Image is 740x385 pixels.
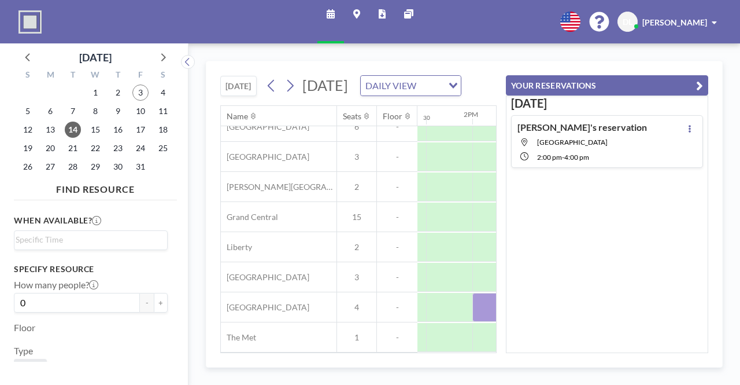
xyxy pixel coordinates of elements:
img: organization-logo [18,10,42,34]
span: Tuesday, October 7, 2025 [65,103,81,119]
span: Thursday, October 16, 2025 [110,122,126,138]
div: T [62,68,84,83]
span: - [377,152,417,162]
h4: FIND RESOURCE [14,179,177,195]
span: [PERSON_NAME][GEOGRAPHIC_DATA] [221,182,336,192]
span: Saturday, October 4, 2025 [155,85,171,101]
span: Wednesday, October 22, 2025 [87,140,103,156]
span: Prospect Park [537,138,608,146]
span: 1 [337,332,376,343]
div: Search for option [14,231,167,248]
span: 2 [337,182,376,192]
div: Search for option [361,76,461,96]
span: [GEOGRAPHIC_DATA] [221,272,309,283]
input: Search for option [16,233,161,246]
span: Sunday, October 12, 2025 [20,122,36,138]
div: Seats [343,111,361,122]
span: Thursday, October 30, 2025 [110,159,126,175]
span: 2 [337,242,376,252]
div: Floor [383,111,402,122]
label: How many people? [14,279,98,291]
div: F [129,68,151,83]
span: 15 [337,212,376,222]
span: Wednesday, October 8, 2025 [87,103,103,119]
span: Wednesday, October 29, 2025 [87,159,103,175]
span: Sunday, October 19, 2025 [20,140,36,156]
label: Type [14,345,33,357]
span: Monday, October 6, 2025 [42,103,58,119]
div: W [84,68,107,83]
span: - [377,242,417,252]
span: 3 [337,272,376,283]
button: - [140,293,154,313]
span: Tuesday, October 28, 2025 [65,159,81,175]
div: [DATE] [79,49,112,65]
span: - [377,332,417,343]
span: Friday, October 31, 2025 [132,159,149,175]
span: Friday, October 17, 2025 [132,122,149,138]
div: S [17,68,39,83]
h4: [PERSON_NAME]'s reservation [517,122,647,133]
div: M [39,68,62,83]
span: DAILY VIEW [363,78,419,93]
span: 6 [337,122,376,132]
span: Wednesday, October 15, 2025 [87,122,103,138]
span: Wednesday, October 1, 2025 [87,85,103,101]
button: + [154,293,168,313]
span: Sunday, October 26, 2025 [20,159,36,175]
h3: Specify resource [14,264,168,274]
span: DL [623,17,632,27]
span: Thursday, October 2, 2025 [110,85,126,101]
span: Thursday, October 23, 2025 [110,140,126,156]
span: - [377,122,417,132]
span: Sunday, October 5, 2025 [20,103,36,119]
span: Monday, October 20, 2025 [42,140,58,156]
input: Search for option [420,78,442,93]
span: Tuesday, October 21, 2025 [65,140,81,156]
span: [DATE] [302,76,348,94]
span: - [377,212,417,222]
button: YOUR RESERVATIONS [506,75,708,96]
span: Tuesday, October 14, 2025 [65,122,81,138]
span: Saturday, October 18, 2025 [155,122,171,138]
span: The Met [221,332,256,343]
span: - [377,182,417,192]
span: - [377,272,417,283]
div: Name [227,111,248,122]
span: Monday, October 27, 2025 [42,159,58,175]
span: [GEOGRAPHIC_DATA] [221,302,309,313]
div: 30 [423,114,430,122]
span: Friday, October 24, 2025 [132,140,149,156]
span: 4:00 PM [564,153,589,162]
label: Floor [14,322,35,333]
span: Thursday, October 9, 2025 [110,103,126,119]
span: Saturday, October 25, 2025 [155,140,171,156]
h3: [DATE] [511,96,703,111]
span: - [377,302,417,313]
div: 2PM [464,110,478,119]
span: [GEOGRAPHIC_DATA] [221,122,309,132]
span: [PERSON_NAME] [642,17,707,27]
div: T [106,68,129,83]
span: Monday, October 13, 2025 [42,122,58,138]
div: S [151,68,174,83]
span: Liberty [221,242,252,252]
span: Saturday, October 11, 2025 [155,103,171,119]
span: 2:00 PM [537,153,562,162]
button: [DATE] [220,76,257,96]
span: Friday, October 3, 2025 [132,85,149,101]
span: [GEOGRAPHIC_DATA] [221,152,309,162]
span: 3 [337,152,376,162]
span: Friday, October 10, 2025 [132,103,149,119]
span: - [562,153,564,162]
span: Grand Central [221,212,278,222]
span: 4 [337,302,376,313]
